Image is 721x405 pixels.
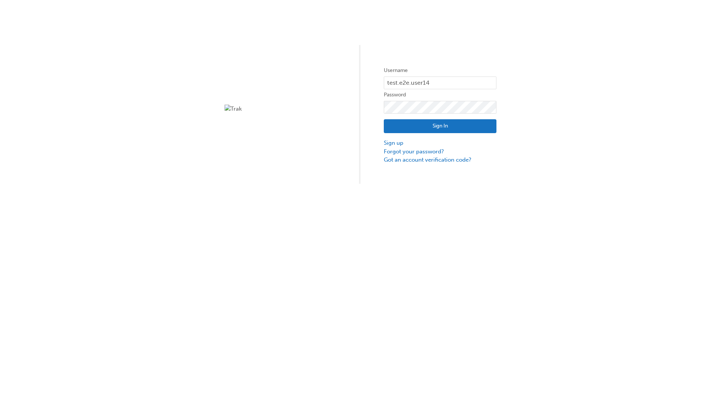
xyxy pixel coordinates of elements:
[384,156,496,164] a: Got an account verification code?
[384,139,496,147] a: Sign up
[384,147,496,156] a: Forgot your password?
[384,119,496,133] button: Sign In
[225,105,337,113] img: Trak
[384,76,496,89] input: Username
[384,66,496,75] label: Username
[384,90,496,99] label: Password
